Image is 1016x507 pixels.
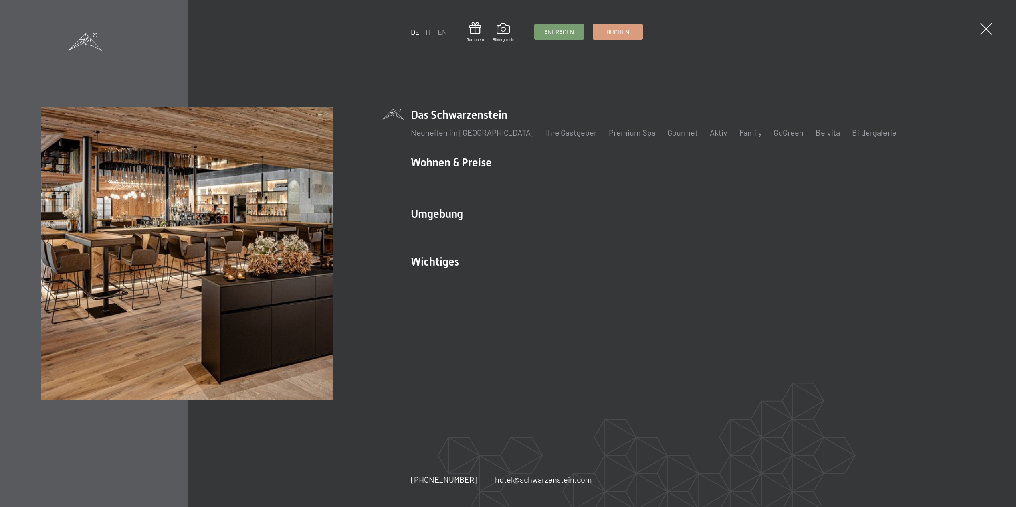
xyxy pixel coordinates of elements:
a: Neuheiten im [GEOGRAPHIC_DATA] [411,128,534,137]
a: Aktiv [710,128,727,137]
a: Bildergalerie [852,128,897,137]
a: [PHONE_NUMBER] [411,474,477,485]
span: Buchen [606,28,629,36]
span: [PHONE_NUMBER] [411,475,477,484]
img: Wellnesshotel Südtirol SCHWARZENSTEIN - Wellnessurlaub in den Alpen, Wandern und Wellness [41,107,333,400]
a: Bildergalerie [493,23,514,42]
a: EN [438,28,447,36]
a: Ihre Gastgeber [546,128,597,137]
a: hotel@schwarzenstein.com [495,474,592,485]
a: GoGreen [774,128,804,137]
a: Family [739,128,762,137]
a: IT [426,28,432,36]
span: Anfragen [544,28,574,36]
a: DE [411,28,420,36]
span: Bildergalerie [493,37,514,42]
span: Gutschein [467,37,484,42]
a: Premium Spa [609,128,656,137]
a: Belvita [816,128,840,137]
a: Gutschein [467,22,484,42]
a: Buchen [593,24,642,39]
a: Gourmet [667,128,698,137]
a: Anfragen [535,24,584,39]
